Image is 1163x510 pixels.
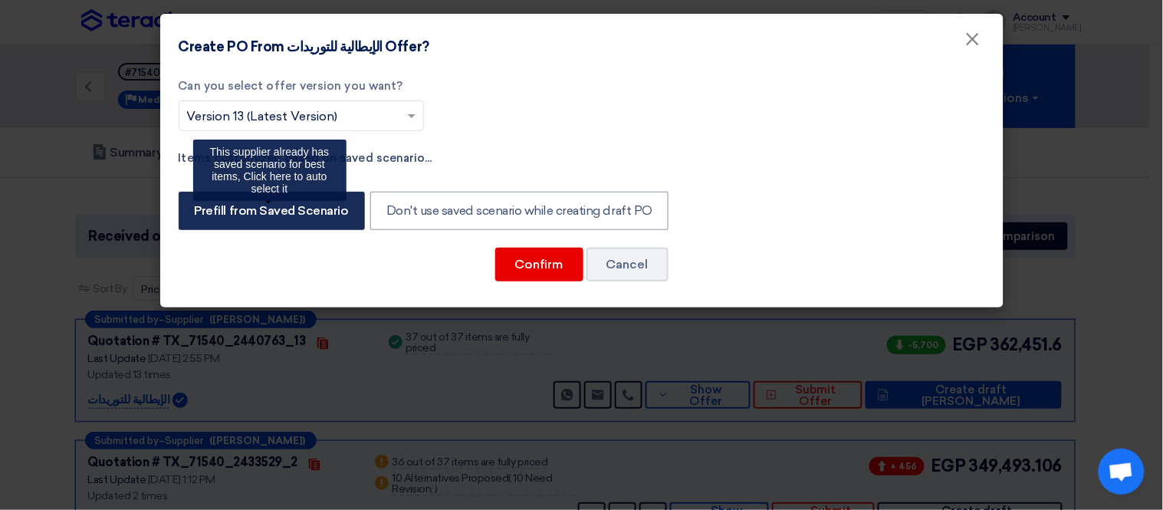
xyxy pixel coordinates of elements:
[193,140,347,201] div: This supplier already has saved scenario for best items, Click here to auto select it
[179,192,365,230] label: Prefill from Saved Scenario
[586,248,669,281] button: Cancel
[495,248,583,281] button: Confirm
[1099,449,1145,495] div: Open chat
[953,25,993,55] button: Close
[179,77,424,95] label: Can you select offer version you want?
[179,37,429,58] h4: Create PO From الإيطالية للتوريدات Offer?
[179,150,985,167] label: Items customized based on saved scenario...
[370,192,669,230] label: Don't use saved scenario while creating draft PO
[965,28,981,58] span: ×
